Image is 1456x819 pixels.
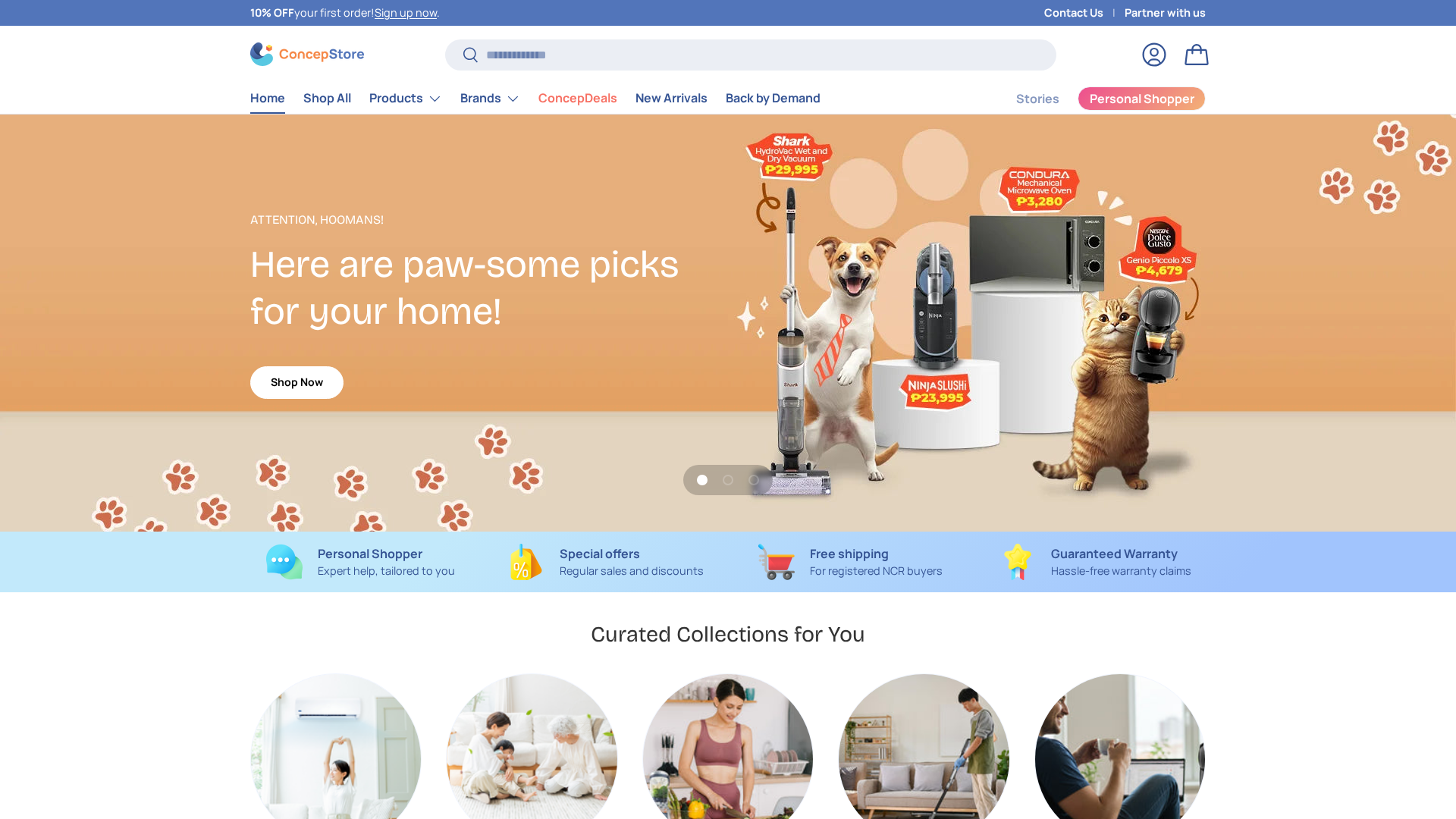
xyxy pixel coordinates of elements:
img: ConcepStore [250,42,364,66]
p: your first order! . [250,5,440,21]
a: New Arrivals [635,83,708,113]
p: Expert help, tailored to you [318,563,455,579]
strong: Free shipping [810,545,889,562]
nav: Primary [250,83,821,114]
strong: Special offers [560,545,640,562]
a: Stories [1016,84,1059,114]
strong: 10% OFF [250,5,294,20]
a: Personal Shopper Expert help, tailored to you [250,544,471,580]
a: Special offers Regular sales and discounts [495,544,716,580]
a: Brands [460,83,520,114]
a: Products [369,83,442,114]
a: ConcepDeals [538,83,617,113]
h2: Curated Collections for You [591,620,865,648]
nav: Secondary [980,83,1206,114]
a: Shop All [303,83,351,113]
a: Shop Now [250,366,344,399]
span: Personal Shopper [1090,93,1194,105]
a: Contact Us [1044,5,1125,21]
p: Attention, Hoomans! [250,211,728,229]
a: Guaranteed Warranty Hassle-free warranty claims [985,544,1206,580]
summary: Products [360,83,451,114]
p: Hassle-free warranty claims [1051,563,1191,579]
a: Personal Shopper [1078,86,1206,111]
strong: Personal Shopper [318,545,422,562]
a: Partner with us [1125,5,1206,21]
summary: Brands [451,83,529,114]
strong: Guaranteed Warranty [1051,545,1178,562]
p: Regular sales and discounts [560,563,704,579]
a: Back by Demand [726,83,821,113]
a: Home [250,83,285,113]
h2: Here are paw-some picks for your home! [250,241,728,335]
p: For registered NCR buyers [810,563,943,579]
a: Free shipping For registered NCR buyers [740,544,961,580]
a: Sign up now [375,5,437,20]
